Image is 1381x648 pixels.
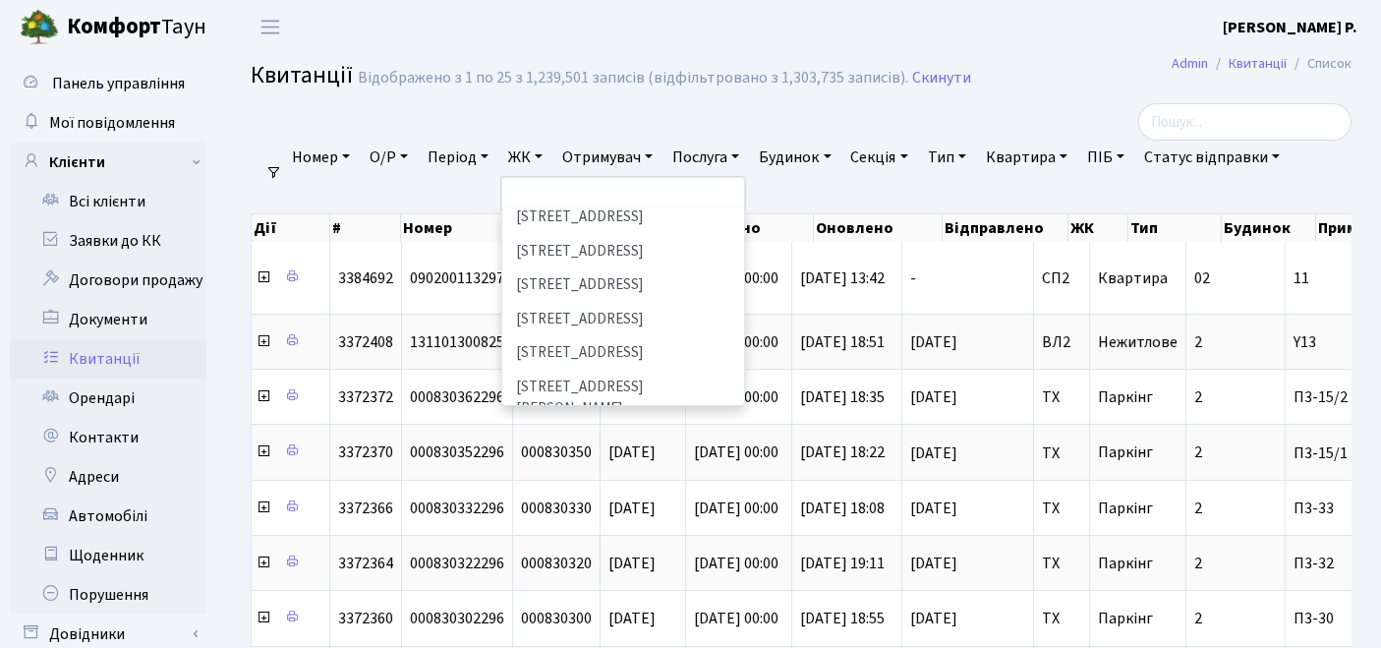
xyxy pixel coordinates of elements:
span: [DATE] 13:42 [800,267,885,289]
input: Пошук... [1138,103,1352,141]
th: Тип [1128,214,1222,242]
span: 000830320 [521,553,592,574]
span: 3372372 [338,386,393,408]
span: 3372364 [338,553,393,574]
span: СП2 [1042,270,1081,286]
span: Паркінг [1098,442,1153,464]
a: Квитанції [1229,53,1287,74]
span: 2 [1194,331,1202,353]
span: 2 [1194,553,1202,574]
th: Оновлено [814,214,943,242]
a: Заявки до КК [10,221,206,261]
a: О/Р [362,141,416,174]
img: logo.png [20,8,59,47]
a: Автомобілі [10,497,206,536]
span: [DATE] 19:11 [800,553,885,574]
span: 3372408 [338,331,393,353]
a: Контакти [10,418,206,457]
a: Отримувач [554,141,661,174]
span: Мої повідомлення [49,112,175,134]
span: [DATE] [910,556,1025,571]
span: [DATE] [910,611,1025,626]
span: 000830330 [521,498,592,519]
span: Паркінг [1098,498,1153,519]
a: Договори продажу [10,261,206,300]
a: Будинок [751,141,838,174]
a: Секція [843,141,916,174]
button: Переключити навігацію [246,11,295,43]
span: 3372360 [338,608,393,629]
span: Паркінг [1098,608,1153,629]
span: 2 [1194,386,1202,408]
span: 2 [1194,442,1202,464]
span: Квитанції [251,58,353,92]
span: 090200113297 [410,267,504,289]
span: ТХ [1042,389,1081,405]
span: Таун [67,11,206,44]
span: Паркінг [1098,553,1153,574]
span: 000830350 [521,442,592,464]
span: ТХ [1042,556,1081,571]
span: Квартира [1098,267,1168,289]
span: [DATE] 00:00 [694,498,778,519]
span: 3372366 [338,498,393,519]
span: ВЛ2 [1042,334,1081,350]
span: [DATE] 18:55 [800,608,885,629]
span: 000830362296 [410,386,504,408]
a: Номер [284,141,358,174]
span: [DATE] 18:51 [800,331,885,353]
nav: breadcrumb [1142,43,1381,85]
li: Список [1287,53,1352,75]
span: 2 [1194,608,1202,629]
span: Нежитлове [1098,331,1178,353]
a: Скинути [912,69,971,88]
span: [DATE] 18:08 [800,498,885,519]
span: ТХ [1042,445,1081,461]
a: Мої повідомлення [10,103,206,143]
span: 3384692 [338,267,393,289]
a: Admin [1172,53,1208,74]
span: [DATE] 00:00 [694,553,778,574]
span: 000830300 [521,608,592,629]
span: [DATE] [910,501,1025,516]
span: [DATE] [608,608,656,629]
th: Дії [252,214,330,242]
li: [STREET_ADDRESS][PERSON_NAME] [504,371,743,427]
span: [DATE] [910,445,1025,461]
a: Адреси [10,457,206,497]
li: [STREET_ADDRESS] [504,201,743,235]
li: [STREET_ADDRESS] [504,336,743,371]
th: Будинок [1222,214,1316,242]
span: Паркінг [1098,386,1153,408]
a: Документи [10,300,206,339]
a: ПІБ [1079,141,1132,174]
a: Порушення [10,575,206,615]
a: Орендарі [10,379,206,418]
a: Послуга [664,141,747,174]
b: Комфорт [67,11,161,42]
a: Квартира [978,141,1075,174]
div: Відображено з 1 по 25 з 1,239,501 записів (відфільтровано з 1,303,735 записів). [358,69,908,88]
span: 000830302296 [410,608,504,629]
li: [STREET_ADDRESS] [504,303,743,337]
span: - [910,270,1025,286]
span: [DATE] [608,442,656,464]
th: # [330,214,401,242]
b: [PERSON_NAME] Р. [1223,17,1357,38]
span: [DATE] [608,553,656,574]
a: Всі клієнти [10,182,206,221]
span: 000830322296 [410,553,504,574]
li: [STREET_ADDRESS] [504,268,743,303]
a: Тип [920,141,974,174]
span: [DATE] [910,389,1025,405]
span: 131101300825 [410,331,504,353]
span: [DATE] 18:22 [800,442,885,464]
span: [DATE] 00:00 [694,608,778,629]
span: [DATE] [910,334,1025,350]
span: 000830332296 [410,498,504,519]
a: Період [420,141,496,174]
span: Панель управління [52,73,185,94]
a: Панель управління [10,64,206,103]
th: Номер [401,214,511,242]
span: [DATE] [608,498,656,519]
